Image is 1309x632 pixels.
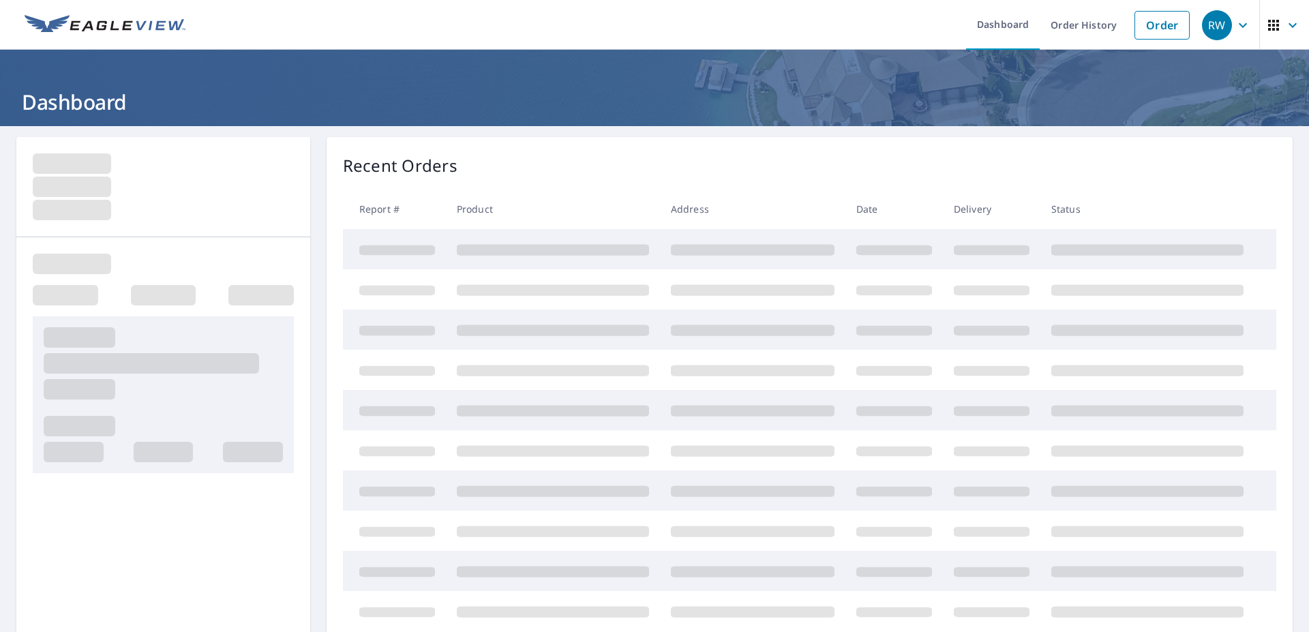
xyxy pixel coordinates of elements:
[343,189,446,229] th: Report #
[16,88,1293,116] h1: Dashboard
[660,189,845,229] th: Address
[25,15,185,35] img: EV Logo
[845,189,943,229] th: Date
[943,189,1040,229] th: Delivery
[1134,11,1190,40] a: Order
[446,189,660,229] th: Product
[1202,10,1232,40] div: RW
[1040,189,1254,229] th: Status
[343,153,457,178] p: Recent Orders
